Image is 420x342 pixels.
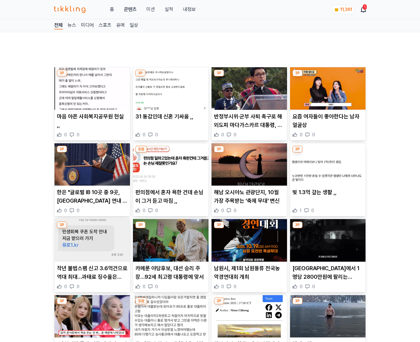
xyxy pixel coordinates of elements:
p: 남원시, 제1회 남원풍류 전국농악경연대회 개최 [214,264,285,281]
div: 읽음 편의점에서 혼자 욕한 건데 손님이 그거 듣고 따짐 ,, 편의점에서 혼자 욕한 건데 손님이 그거 듣고 따짐 ,, 0 0 [133,143,209,217]
span: 0 [234,132,236,138]
img: 캄보디아에서 1명당 2800만원에 팔리는 한국인들 ㄷㄷ [290,219,366,262]
img: "남친이랑 몰래 이중 계약서 쓰다 들켜"...돈 때문에 15년 우정 깨져 난리 난 오죠갱 '쿄카·이부키' [54,295,130,338]
div: 3P 남원시, 제1회 남원풍류 전국농악경연대회 개최 남원시, 제1회 남원풍류 전국농악경연대회 개최 0 0 [211,219,287,292]
div: 3P 작년 불법스팸 신고 3.6억건으로 역대 최대…과태료 징수율은 3.2%뿐 작년 불법스팸 신고 3.6억건으로 역대 최대…과태료 징수율은 3.2%뿐 0 0 [54,219,130,292]
span: 0 [221,132,224,138]
span: 0 [64,132,67,138]
span: 0 [234,284,236,290]
span: 0 [77,208,79,214]
p: 한은 "글로벌 IB 10곳 중 9곳, [GEOGRAPHIC_DATA] 연내 2회 인하" [57,188,128,205]
div: 3P 해남 오시아노 관광단지, 10월 가장 주목받는 '축제 무대' 변신 해남 오시아노 관광단지, 10월 가장 주목받는 '축제 무대' 변신 0 0 [211,143,287,217]
a: 미디어 [81,22,94,30]
span: 1 [300,208,302,214]
p: 편의점에서 혼자 욕한 건데 손님이 그거 듣고 따짐 ,, [135,188,206,205]
img: 돈 빼돌린 와이프에 현타온 사람 ,, [133,295,208,338]
img: 카메룬 야당후보, 대선 승리 주장…92세 최고령 대통령에 맞서 [133,219,208,262]
img: 작년 불법스팸 신고 3.6억건으로 역대 최대…과태료 징수율은 3.2%뿐 [54,219,130,262]
p: 해남 오시아노 관광단지, 10월 가장 주목받는 '축제 무대' 변신 [214,188,285,205]
span: 11,361 [340,7,352,12]
div: 3P [214,146,224,152]
a: 일상 [130,22,138,30]
div: 3P [292,222,303,228]
img: 반정부시위·군부 사퇴 촉구로 해외도피 마다가스카르 대통령, 하원 해산 [212,67,287,110]
a: 내정보 [183,6,196,13]
div: 3P [292,146,303,152]
span: 0 [77,132,79,138]
div: 3P [57,222,67,228]
div: 3P [214,70,224,76]
span: 0 [312,132,315,138]
div: 3P 31 동갑인데 신혼 기싸움 ,, 31 동갑인데 신혼 기싸움 ,, 0 0 [133,67,209,141]
span: 0 [64,208,67,214]
div: 3P [292,70,303,76]
span: 0 [300,132,303,138]
img: 남원시, 제1회 남원풍류 전국농악경연대회 개최 [212,219,287,262]
span: 0 [311,208,314,214]
img: coin [334,7,339,12]
p: 반정부시위·군부 사퇴 촉구로 해외도피 마다가스카르 대통령, 하원 해산 [214,112,285,129]
span: 0 [234,208,236,214]
div: 3P [57,298,67,304]
a: 콘텐츠 [124,6,137,13]
span: 0 [143,208,145,214]
div: 3P [57,146,67,152]
span: 0 [155,132,158,138]
img: 편의점에서 혼자 욕한 건데 손님이 그거 듣고 따짐 ,, [133,143,208,186]
a: 전체 [54,22,63,30]
div: 1 [363,4,367,10]
p: 요즘 여자들이 좋아한다는 남자 얼굴상 [292,112,363,129]
a: 실적 [165,6,173,13]
div: 3P 반정부시위·군부 사퇴 촉구로 해외도피 마다가스카르 대통령, 하원 해산 반정부시위·군부 사퇴 촉구로 해외도피 마다가스카르 대통령, 하원 해산 0 0 [211,67,287,141]
p: 작년 불법스팸 신고 3.6억건으로 역대 최대…과태료 징수율은 3.2%뿐 [57,264,128,281]
span: 0 [143,132,145,138]
div: 3P 카메룬 야당후보, 대선 승리 주장…92세 최고령 대통령에 맞서 카메룬 야당후보, 대선 승리 주장…92세 최고령 대통령에 맞서 0 0 [133,219,209,292]
div: 3P [135,70,145,76]
div: 3P 빚 1.3억 갚는 생활 ,, 빚 1.3억 갚는 생활 ,, 1 0 [290,143,366,217]
img: 티끌링 [54,6,86,13]
a: 1 [361,6,366,13]
div: 3P 한은 "글로벌 IB 10곳 중 9곳, 美 연내 2회 인하" 한은 "글로벌 IB 10곳 중 9곳, [GEOGRAPHIC_DATA] 연내 2회 인하" 0 0 [54,143,130,217]
a: 홈 [110,6,114,13]
p: 빚 1.3억 갚는 생활 ,, [292,188,363,197]
span: 0 [77,284,79,290]
a: 스포츠 [99,22,111,30]
img: 텔레그램 CEO, 카자흐 보호구역 호수서 수영해 논란 [290,295,366,338]
img: 캄보디아 “한국, 왜 우리한테만 그러느냐” [212,295,287,338]
span: 0 [143,284,145,290]
img: 요즘 여자들이 좋아한다는 남자 얼굴상 [290,67,366,110]
img: 한은 "글로벌 IB 10곳 중 9곳, 美 연내 2회 인하" [54,143,130,186]
img: 해남 오시아노 관광단지, 10월 가장 주목받는 '축제 무대' 변신 [212,143,287,186]
span: 0 [155,284,158,290]
button: 미션 [146,6,155,13]
div: 읽음 [135,298,147,304]
div: 3P [135,222,145,228]
span: 0 [155,208,158,214]
span: 0 [221,284,224,290]
span: 0 [221,208,224,214]
div: 3P [214,298,224,304]
img: 마음 아픈 사회복지공무원 현실 ,, [54,67,130,110]
a: coin 11,361 [331,5,354,14]
div: 3P [57,70,67,76]
div: 읽음 [135,146,147,152]
span: 0 [64,284,67,290]
img: 빚 1.3억 갚는 생활 ,, [290,143,366,186]
a: 유머 [116,22,125,30]
div: 3P 요즘 여자들이 좋아한다는 남자 얼굴상 요즘 여자들이 좋아한다는 남자 얼굴상 0 0 [290,67,366,141]
p: [GEOGRAPHIC_DATA]에서 1명당 2800만원에 팔리는 [DEMOGRAPHIC_DATA] ㄷㄷ [292,264,363,281]
a: 뉴스 [68,22,76,30]
img: 31 동갑인데 신혼 기싸움 ,, [133,67,208,110]
p: 31 동갑인데 신혼 기싸움 ,, [135,112,206,121]
span: 0 [300,284,303,290]
p: 카메룬 야당후보, 대선 승리 주장…92세 최고령 대통령에 맞서 [135,264,206,281]
p: 마음 아픈 사회복지공무원 현실 ,, [57,112,128,129]
span: 0 [312,284,315,290]
div: 3P 캄보디아에서 1명당 2800만원에 팔리는 한국인들 ㄷㄷ [GEOGRAPHIC_DATA]에서 1명당 2800만원에 팔리는 [DEMOGRAPHIC_DATA] ㄷㄷ 0 0 [290,219,366,292]
div: 3P 마음 아픈 사회복지공무원 현실 ,, 마음 아픈 사회복지공무원 현실 ,, 0 0 [54,67,130,141]
div: 3P [214,222,224,228]
div: 3P [292,298,303,304]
